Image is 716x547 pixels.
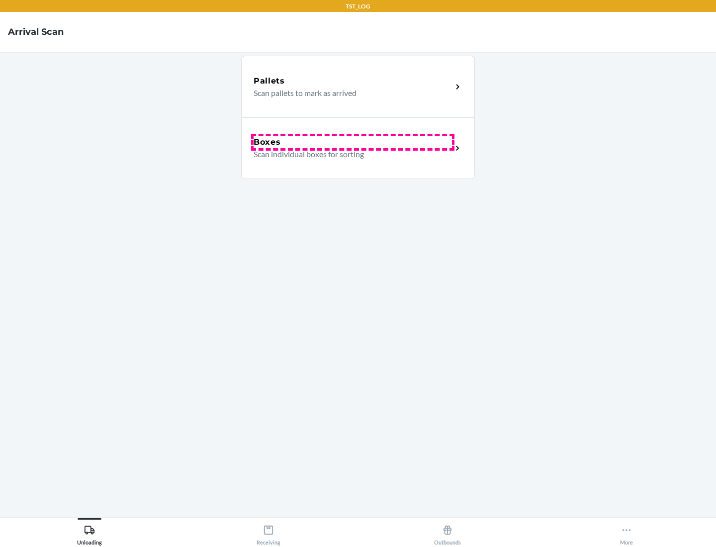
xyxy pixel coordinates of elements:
[179,518,358,546] button: Receiving
[254,87,444,99] p: Scan pallets to mark as arrived
[241,56,475,117] a: PalletsScan pallets to mark as arrived
[241,117,475,179] a: BoxesScan individual boxes for sorting
[257,521,280,546] div: Receiving
[358,518,537,546] button: Outbounds
[537,518,716,546] button: More
[77,521,102,546] div: Unloading
[254,75,285,87] h5: Pallets
[434,521,461,546] div: Outbounds
[254,136,281,148] h5: Boxes
[254,148,444,160] p: Scan individual boxes for sorting
[346,2,370,11] p: TST_LOG
[8,25,64,38] h4: Arrival Scan
[620,521,633,546] div: More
